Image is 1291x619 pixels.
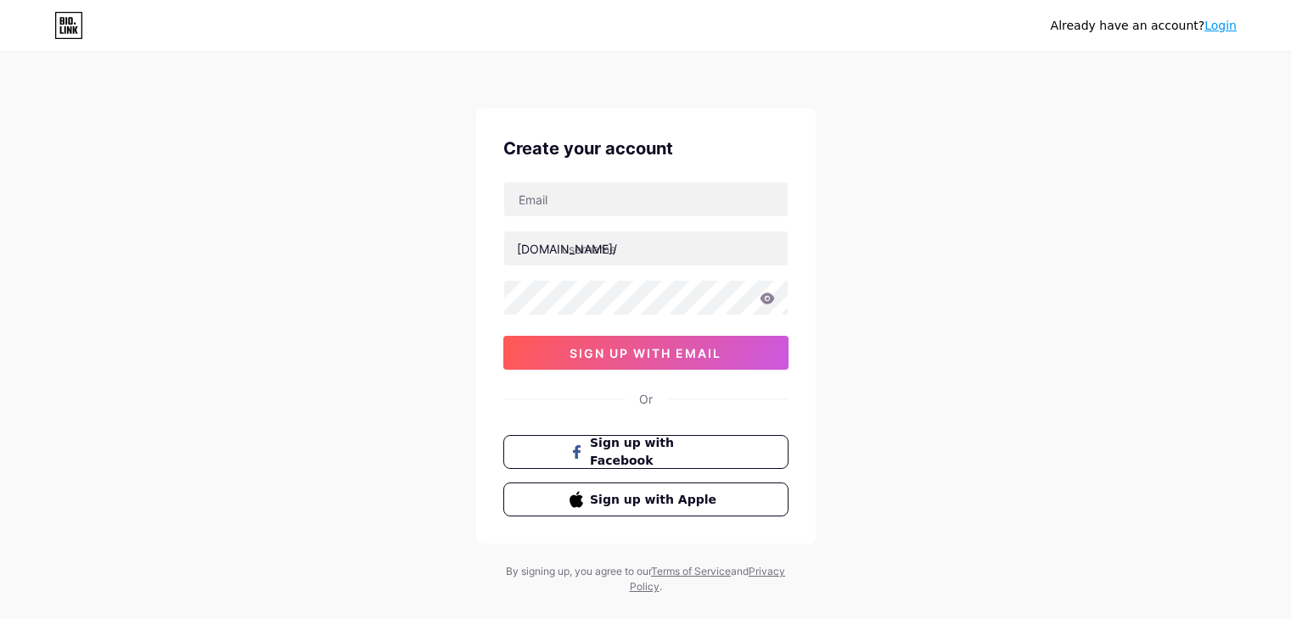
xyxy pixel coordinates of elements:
button: Sign up with Facebook [503,435,789,469]
span: Sign up with Facebook [590,434,721,470]
button: Sign up with Apple [503,482,789,516]
span: Sign up with Apple [590,491,721,509]
div: By signing up, you agree to our and . [502,564,790,594]
button: sign up with email [503,336,789,370]
a: Terms of Service [651,565,731,577]
input: Email [504,182,788,216]
span: sign up with email [570,346,721,360]
div: Or [639,390,653,408]
div: [DOMAIN_NAME]/ [517,240,617,258]
div: Create your account [503,136,789,161]
input: username [504,231,788,265]
a: Login [1204,19,1237,32]
div: Already have an account? [1051,17,1237,35]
